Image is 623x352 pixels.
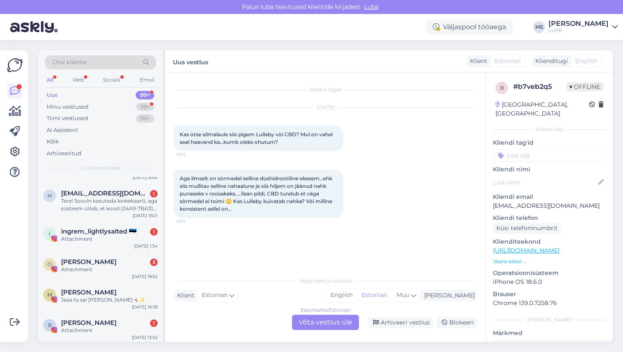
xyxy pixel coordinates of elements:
[134,243,158,249] div: [DATE] 1:34
[45,74,55,85] div: All
[180,175,334,212] span: Aga ilmselt on sòrmedel selline dùshidrootiline ekseem…ehk siis mullitav selline nahaalune ja sii...
[493,329,606,338] p: Märkmed
[61,235,158,243] div: Attachment
[61,296,158,304] div: Jaaa ta sai [PERSON_NAME]🤸🏼✨
[495,57,520,66] span: Estonian
[61,289,117,296] span: MERILIN RUUS
[173,55,208,67] label: Uus vestlus
[101,74,122,85] div: Socials
[493,290,606,299] p: Brauser
[357,289,392,302] div: Estonian
[150,258,158,266] div: 3
[437,317,477,328] div: Blokeeri
[136,114,154,123] div: 99+
[132,334,158,341] div: [DATE] 13:52
[493,138,606,147] p: Kliendi tag'id
[47,149,81,158] div: Arhiveeritud
[47,192,52,199] span: h
[532,57,568,66] div: Klienditugi
[47,103,89,111] div: Minu vestlused
[493,201,606,210] p: [EMAIL_ADDRESS][DOMAIN_NAME]
[47,91,58,99] div: Uus
[138,74,156,85] div: Email
[326,289,357,302] div: English
[150,190,158,198] div: 1
[150,228,158,236] div: 1
[61,258,117,266] span: Олеся Егорова
[396,291,409,299] span: Muu
[71,74,86,85] div: Web
[548,27,609,34] div: LUMI
[566,82,604,91] span: Offline
[174,86,477,93] div: Vestlus algas
[493,258,606,265] p: Vaata edasi ...
[421,291,475,300] div: [PERSON_NAME]
[176,151,208,158] span: 19:15
[132,304,158,310] div: [DATE] 16:38
[300,306,351,314] div: Estonian to Estonian
[133,174,158,181] div: [DATE] 8:44
[61,319,117,327] span: Roos Mariin
[61,190,149,197] span: hhannaess@gmail.com
[500,85,504,91] span: b
[61,266,158,273] div: Attachment
[533,21,545,33] div: MS
[7,57,23,73] img: Askly Logo
[495,100,589,118] div: [GEOGRAPHIC_DATA], [GEOGRAPHIC_DATA]
[53,58,86,67] span: Otsi kliente
[133,212,158,219] div: [DATE] 18:21
[513,82,566,92] div: # b7veb2q5
[47,126,78,135] div: AI Assistent
[180,131,334,145] span: Kas otse silmalaule siis pigem Lullaby vòi CBD? Mul on vahel seal haavand ka…kumb oleks ohutum?
[548,20,618,34] a: [PERSON_NAME]LUMI
[493,192,606,201] p: Kliendi email
[61,197,158,212] div: Tere! Soovin kasutada kinkekaarti, aga süsteem ütleb, et kood (24A9-7BA3) enam ei kehti. Ma ei [P...
[174,277,477,285] div: Valige keel ja vastake
[176,218,208,225] span: 19:17
[493,178,596,187] input: Lisa nimi
[493,247,559,254] a: [URL][DOMAIN_NAME]
[174,104,477,111] div: [DATE]
[174,291,195,300] div: Klient
[136,91,154,99] div: 99+
[136,103,154,111] div: 99+
[368,317,433,328] div: Arhiveeri vestlus
[47,291,52,298] span: M
[467,57,487,66] div: Klient
[493,149,606,162] input: Lisa tag
[493,214,606,223] p: Kliendi telefon
[493,269,606,278] p: Operatsioonisüsteem
[47,114,88,123] div: Tiimi vestlused
[493,316,606,324] div: [PERSON_NAME]
[493,126,606,133] div: Kliendi info
[49,231,50,237] span: i
[493,299,606,308] p: Chrome 139.0.7258.76
[575,57,597,66] span: English
[48,322,52,328] span: R
[150,319,158,327] div: 1
[47,137,59,146] div: Kõik
[81,164,120,172] span: Uued vestlused
[292,315,359,330] div: Võta vestlus üle
[493,223,561,234] div: Küsi telefoninumbrit
[61,327,158,334] div: Attachment
[362,3,381,11] span: Luba
[47,261,52,267] span: О
[426,19,513,35] div: Väljaspool tööaega
[493,237,606,246] p: Klienditeekond
[548,20,609,27] div: [PERSON_NAME]
[493,165,606,174] p: Kliendi nimi
[202,291,228,300] span: Estonian
[493,278,606,286] p: iPhone OS 18.6.0
[132,273,158,280] div: [DATE] 18:52
[61,228,137,235] span: ingrem_lightlysalted 🇪🇪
